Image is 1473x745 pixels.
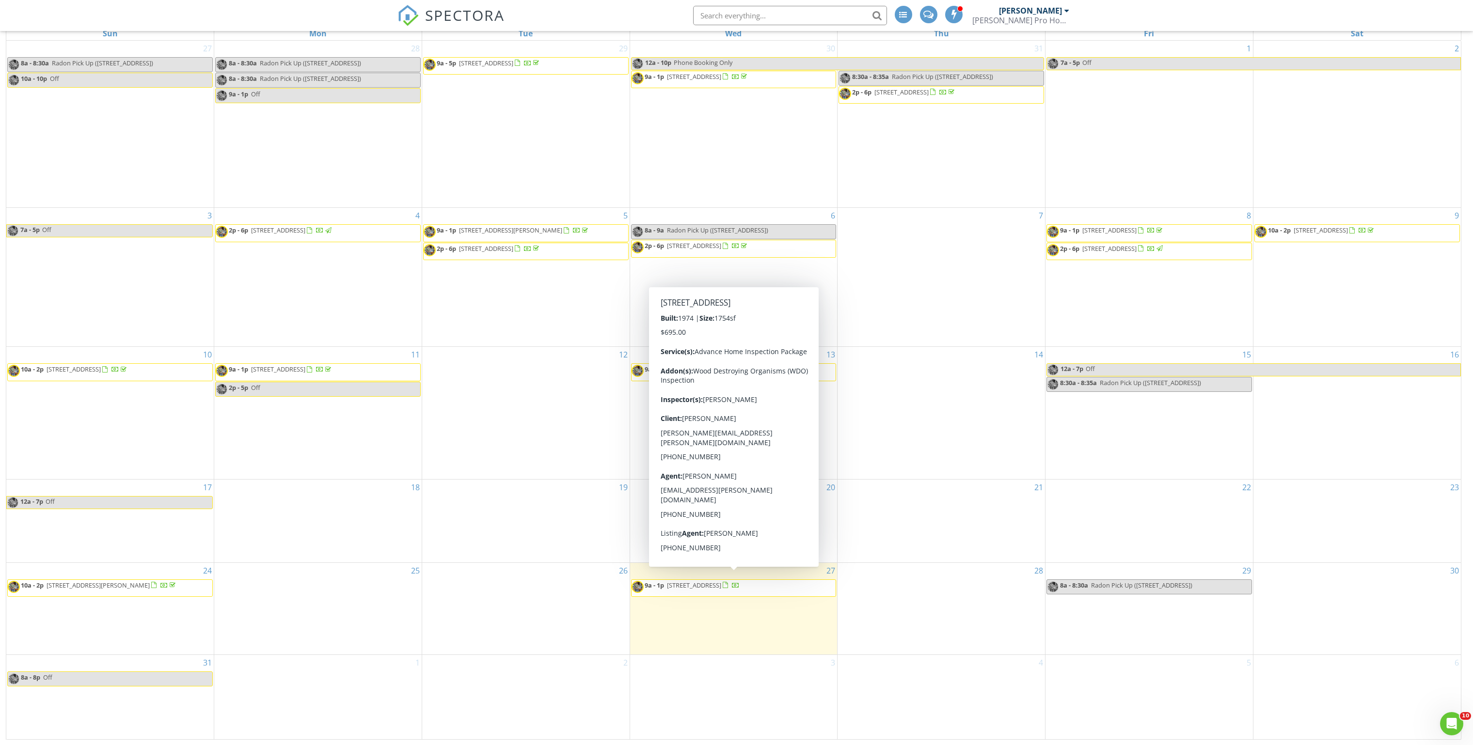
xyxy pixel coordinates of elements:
a: Go to August 11, 2025 [409,347,422,362]
td: Go to August 22, 2025 [1045,479,1253,562]
a: Go to August 13, 2025 [824,347,837,362]
span: 10a - 2p [21,581,44,590]
a: 9a - 3p [STREET_ADDRESS] [645,365,749,373]
a: 9a - 3p [STREET_ADDRESS] [631,363,837,381]
span: 2p - 6p [229,226,248,234]
span: Off [46,497,55,506]
img: fullsizerender.jpeg [7,225,19,237]
a: Go to August 28, 2025 [1032,563,1045,578]
img: fullsizerender.jpeg [216,90,228,102]
span: 12a - 10p [645,58,672,70]
img: fullsizerender.jpeg [8,74,20,86]
img: fullsizerender.jpeg [424,244,436,256]
span: 9a - 3p [645,365,664,373]
span: SPECTORA [426,5,505,25]
a: Thursday [932,27,951,40]
span: [STREET_ADDRESS] [667,72,721,81]
a: Go to August 16, 2025 [1448,347,1461,362]
a: Go to August 23, 2025 [1448,480,1461,495]
span: 10a - 2p [1268,226,1291,234]
a: Go to August 6, 2025 [829,208,837,223]
a: Go to August 24, 2025 [201,563,214,578]
a: Go to August 10, 2025 [201,347,214,362]
a: Go to July 29, 2025 [617,41,630,56]
span: 9a - 1p [437,226,456,234]
a: 2p - 6p [STREET_ADDRESS] [645,241,749,250]
img: fullsizerender.jpeg [632,58,644,70]
a: 10a - 2p [STREET_ADDRESS] [21,365,128,373]
img: fullsizerender.jpeg [839,88,851,100]
td: Go to August 19, 2025 [422,479,630,562]
a: Go to August 22, 2025 [1240,480,1253,495]
td: Go to August 31, 2025 [6,654,214,740]
td: Go to August 2, 2025 [1253,41,1461,208]
td: Go to August 20, 2025 [630,479,838,562]
td: Go to August 12, 2025 [422,347,630,480]
span: Radon Pick Up ([STREET_ADDRESS]) [667,226,768,234]
span: 12a - 7p [20,497,44,509]
td: Go to July 30, 2025 [630,41,838,208]
div: [PERSON_NAME] [999,6,1062,16]
td: Go to August 7, 2025 [838,208,1045,347]
span: 8:30a - 8:35a [1060,378,1097,387]
span: 2p - 6p [645,241,664,250]
span: 8a - 8p [21,673,40,682]
a: 9a - 1p [STREET_ADDRESS] [1060,226,1164,234]
a: SPECTORA [397,13,505,33]
a: Go to September 5, 2025 [1245,655,1253,670]
a: 10a - 2p [STREET_ADDRESS] [1254,224,1460,242]
a: 2p - 6p [STREET_ADDRESS] [437,244,541,253]
a: Go to August 26, 2025 [617,563,630,578]
td: Go to September 4, 2025 [838,654,1045,740]
img: fullsizerender.jpeg [1047,226,1059,238]
img: fullsizerender.jpeg [8,673,20,685]
span: [STREET_ADDRESS] [667,581,721,590]
img: fullsizerender.jpeg [1047,244,1059,256]
a: Go to July 27, 2025 [201,41,214,56]
span: 8a - 9a [645,226,664,234]
a: 9a - 5p [STREET_ADDRESS] [423,57,629,75]
a: Go to August 29, 2025 [1240,563,1253,578]
span: Off [251,90,260,98]
span: 8:30a - 8:35a [852,72,889,81]
a: 9a - 1p [STREET_ADDRESS] [215,363,421,381]
a: Saturday [1349,27,1365,40]
span: 12a - 7p [1060,364,1084,376]
img: fullsizerender.jpeg [216,226,228,238]
span: 2p - 6p [1060,244,1079,253]
span: Radon Pick Up ([STREET_ADDRESS]) [260,74,361,83]
a: Go to August 1, 2025 [1245,41,1253,56]
td: Go to August 14, 2025 [838,347,1045,480]
a: 2p - 6p [STREET_ADDRESS] [631,240,837,257]
a: Go to August 19, 2025 [617,480,630,495]
img: fullsizerender.jpeg [424,226,436,238]
img: fullsizerender.jpeg [8,59,20,71]
td: Go to August 28, 2025 [838,562,1045,654]
td: Go to August 21, 2025 [838,479,1045,562]
a: 10a - 2p [STREET_ADDRESS][PERSON_NAME] [7,579,213,597]
td: Go to August 24, 2025 [6,562,214,654]
td: Go to August 13, 2025 [630,347,838,480]
img: fullsizerender.jpeg [216,59,228,71]
a: 9a - 1p [STREET_ADDRESS] [229,365,333,373]
a: 9a - 5p [STREET_ADDRESS] [437,59,541,67]
img: fullsizerender.jpeg [1047,58,1059,70]
a: Go to August 31, 2025 [201,655,214,670]
a: 2p - 6p [STREET_ADDRESS] [215,224,421,242]
span: [STREET_ADDRESS][PERSON_NAME] [459,226,562,234]
span: 8a - 8:30a [229,74,257,83]
span: [STREET_ADDRESS][PERSON_NAME] [47,581,150,590]
a: 9a - 1p [STREET_ADDRESS] [645,581,740,590]
img: fullsizerender.jpeg [1047,364,1059,376]
a: 9a - 1p [STREET_ADDRESS][PERSON_NAME] [437,226,590,234]
a: Go to August 8, 2025 [1245,208,1253,223]
a: Go to August 30, 2025 [1448,563,1461,578]
td: Go to August 18, 2025 [214,479,422,562]
span: [STREET_ADDRESS] [1294,226,1348,234]
a: Go to July 30, 2025 [824,41,837,56]
span: 8a - 8:30a [21,59,49,67]
a: Go to September 1, 2025 [413,655,422,670]
a: 2p - 6p [STREET_ADDRESS] [229,226,333,234]
span: Radon Pick Up ([STREET_ADDRESS]) [1100,378,1201,387]
span: Off [43,673,52,682]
